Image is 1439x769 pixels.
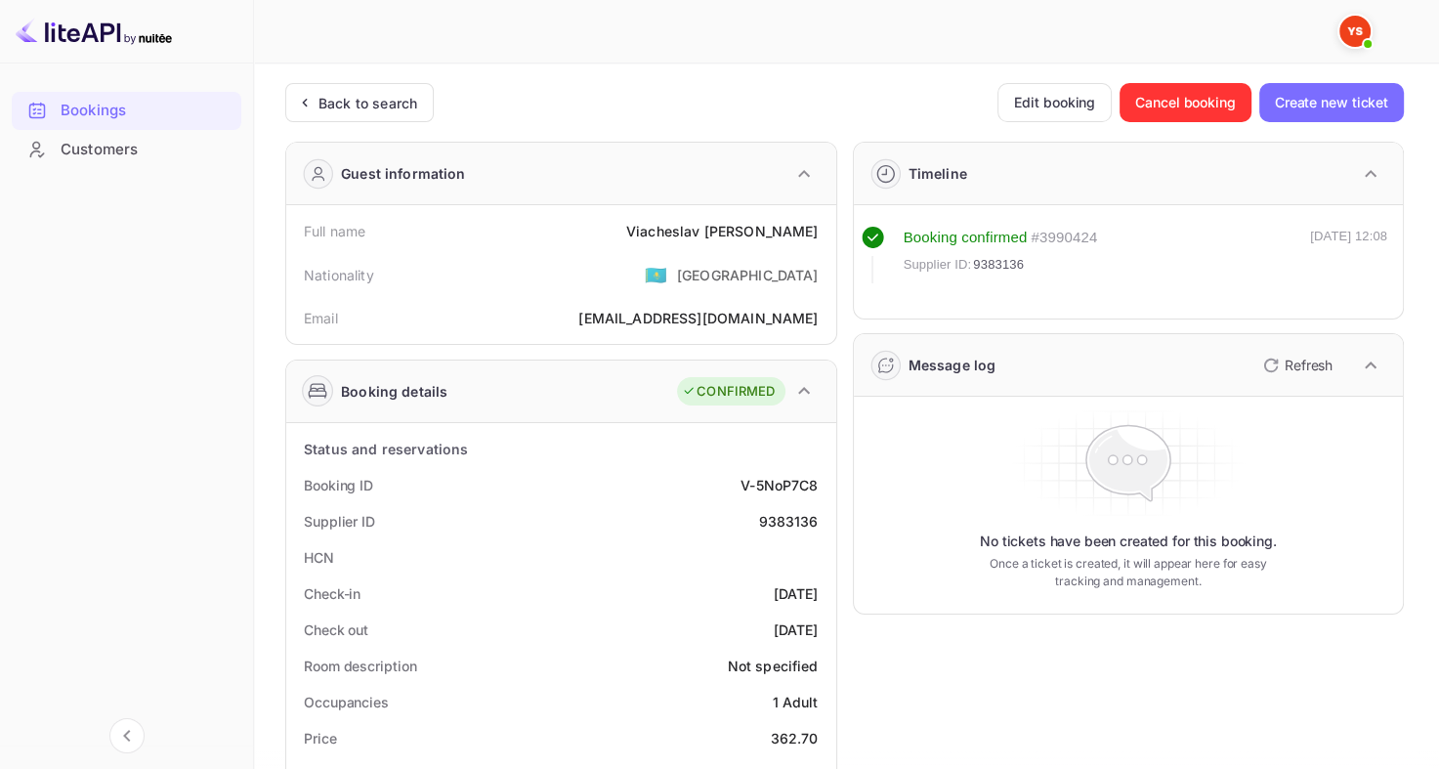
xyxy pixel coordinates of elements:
[304,221,365,241] div: Full name
[12,131,241,169] div: Customers
[12,131,241,167] a: Customers
[909,355,996,375] div: Message log
[16,16,172,47] img: LiteAPI logo
[341,163,466,184] div: Guest information
[304,619,368,640] div: Check out
[1285,355,1333,375] p: Refresh
[771,728,819,748] div: 362.70
[304,265,374,285] div: Nationality
[304,511,375,532] div: Supplier ID
[682,382,775,402] div: CONFIRMED
[304,583,360,604] div: Check-in
[304,439,468,459] div: Status and reservations
[626,221,819,241] div: Viacheslav [PERSON_NAME]
[909,163,967,184] div: Timeline
[1310,227,1387,283] div: [DATE] 12:08
[12,92,241,128] a: Bookings
[341,381,447,402] div: Booking details
[774,583,819,604] div: [DATE]
[981,555,1275,590] p: Once a ticket is created, it will appear here for easy tracking and management.
[109,718,145,753] button: Collapse navigation
[1259,83,1404,122] button: Create new ticket
[772,692,818,712] div: 1 Adult
[304,547,334,568] div: HCN
[12,92,241,130] div: Bookings
[1120,83,1251,122] button: Cancel booking
[677,265,819,285] div: [GEOGRAPHIC_DATA]
[980,532,1277,551] p: No tickets have been created for this booking.
[304,656,416,676] div: Room description
[904,227,1028,249] div: Booking confirmed
[973,255,1024,275] span: 9383136
[741,475,818,495] div: V-5NoP7C8
[758,511,818,532] div: 9383136
[904,255,972,275] span: Supplier ID:
[774,619,819,640] div: [DATE]
[304,308,338,328] div: Email
[1031,227,1097,249] div: # 3990424
[997,83,1112,122] button: Edit booking
[1339,16,1371,47] img: Yandex Support
[578,308,818,328] div: [EMAIL_ADDRESS][DOMAIN_NAME]
[304,692,389,712] div: Occupancies
[728,656,819,676] div: Not specified
[61,139,232,161] div: Customers
[304,475,373,495] div: Booking ID
[645,257,667,292] span: United States
[61,100,232,122] div: Bookings
[304,728,337,748] div: Price
[1251,350,1340,381] button: Refresh
[318,93,417,113] div: Back to search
